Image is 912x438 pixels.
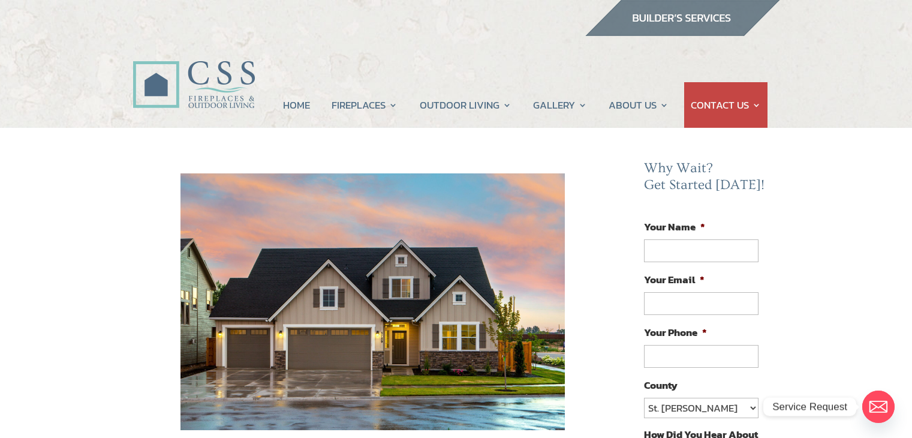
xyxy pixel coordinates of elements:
label: Your Phone [644,326,707,339]
a: builder services construction supply [585,25,780,40]
h2: Why Wait? Get Started [DATE]! [644,160,767,199]
label: Your Name [644,220,705,233]
a: FIREPLACES [332,82,398,128]
a: GALLERY [533,82,587,128]
label: County [644,379,678,392]
img: garage [180,173,565,430]
a: CONTACT US [691,82,761,128]
a: Email [862,391,895,423]
label: Your Email [644,273,705,286]
a: HOME [283,82,310,128]
a: ABOUT US [609,82,669,128]
img: CSS Fireplaces & Outdoor Living (Formerly Construction Solutions & Supply)- Jacksonville Ormond B... [133,28,255,115]
a: OUTDOOR LIVING [420,82,511,128]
